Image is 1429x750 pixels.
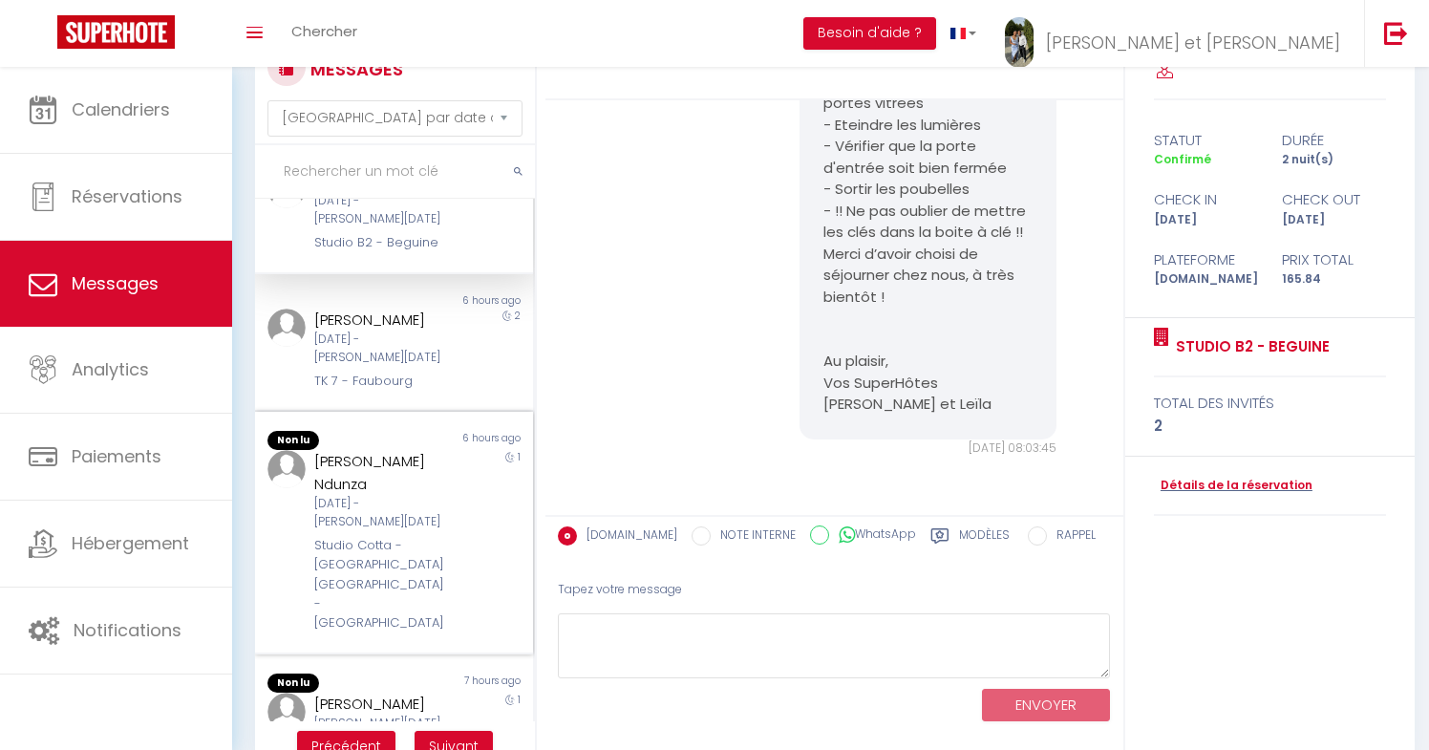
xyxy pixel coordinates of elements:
span: Confirmé [1154,151,1211,167]
span: 2 [515,309,521,323]
div: 2 [1154,415,1386,438]
div: [DATE] [1141,211,1269,229]
a: Studio B2 - Beguine [1169,335,1330,358]
div: Prix total [1269,248,1397,271]
div: 7 hours ago [394,674,532,693]
div: TK 7 - Faubourg [314,372,451,391]
div: check in [1141,188,1269,211]
div: 6 hours ago [394,293,532,309]
img: ... [267,450,306,488]
div: Tapez votre message [558,567,1111,613]
img: ... [267,693,306,731]
input: Rechercher un mot clé [255,145,535,199]
label: Modèles [959,526,1010,550]
div: [DATE] - [PERSON_NAME][DATE] [314,495,451,531]
p: - Eteindre les lumières [823,115,1033,137]
label: [DOMAIN_NAME] [577,526,677,547]
span: Hébergement [72,531,189,555]
div: [PERSON_NAME] [314,693,451,716]
div: [DATE] [1269,211,1397,229]
p: Merci d’avoir choisi de séjourner chez nous, à très bientôt ! [823,244,1033,309]
span: Notifications [74,618,181,642]
img: ... [1005,17,1034,68]
img: Super Booking [57,15,175,49]
span: Analytics [72,357,149,381]
p: - Vérifier que la porte d'entrée soit bien fermée [823,136,1033,179]
label: NOTE INTERNE [711,526,796,547]
span: Paiements [72,444,161,468]
div: 6 hours ago [394,431,532,450]
div: Studio Cotta - [GEOGRAPHIC_DATA] [GEOGRAPHIC_DATA] - [GEOGRAPHIC_DATA] [314,536,451,633]
p: - !! Ne pas oublier de mettre les clés dans la boite à clé !! [823,201,1033,244]
button: Besoin d'aide ? [803,17,936,50]
span: Chercher [291,21,357,41]
span: Messages [72,271,159,295]
span: [PERSON_NAME] et [PERSON_NAME] [1046,31,1340,54]
span: Non lu [267,431,319,450]
span: Non lu [267,674,319,693]
div: [PERSON_NAME] [314,309,451,332]
label: WhatsApp [829,525,916,546]
div: Studio B2 - Beguine [314,233,451,252]
span: Réservations [72,184,182,208]
div: [PERSON_NAME] Ndunza [314,450,451,495]
span: 1 [518,693,521,707]
div: 165.84 [1269,270,1397,289]
span: 1 [518,450,521,464]
a: Détails de la réservation [1154,477,1312,495]
div: total des invités [1154,392,1386,415]
div: durée [1269,129,1397,152]
img: logout [1384,21,1408,45]
div: [DATE] - [PERSON_NAME][DATE] [314,192,451,228]
div: Plateforme [1141,248,1269,271]
div: statut [1141,129,1269,152]
h3: MESSAGES [306,48,403,91]
div: [DOMAIN_NAME] [1141,270,1269,289]
span: Calendriers [72,97,170,121]
div: check out [1269,188,1397,211]
label: RAPPEL [1047,526,1096,547]
div: [DATE] - [PERSON_NAME][DATE] [314,331,451,367]
img: ... [267,309,306,347]
p: - Sortir les poubelles [823,179,1033,201]
p: Au plaisir, Vos SuperHôtes [PERSON_NAME] et Leïla [823,351,1033,416]
div: [DATE] 08:03:45 [800,439,1056,458]
div: 2 nuit(s) [1269,151,1397,169]
button: ENVOYER [982,689,1110,722]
